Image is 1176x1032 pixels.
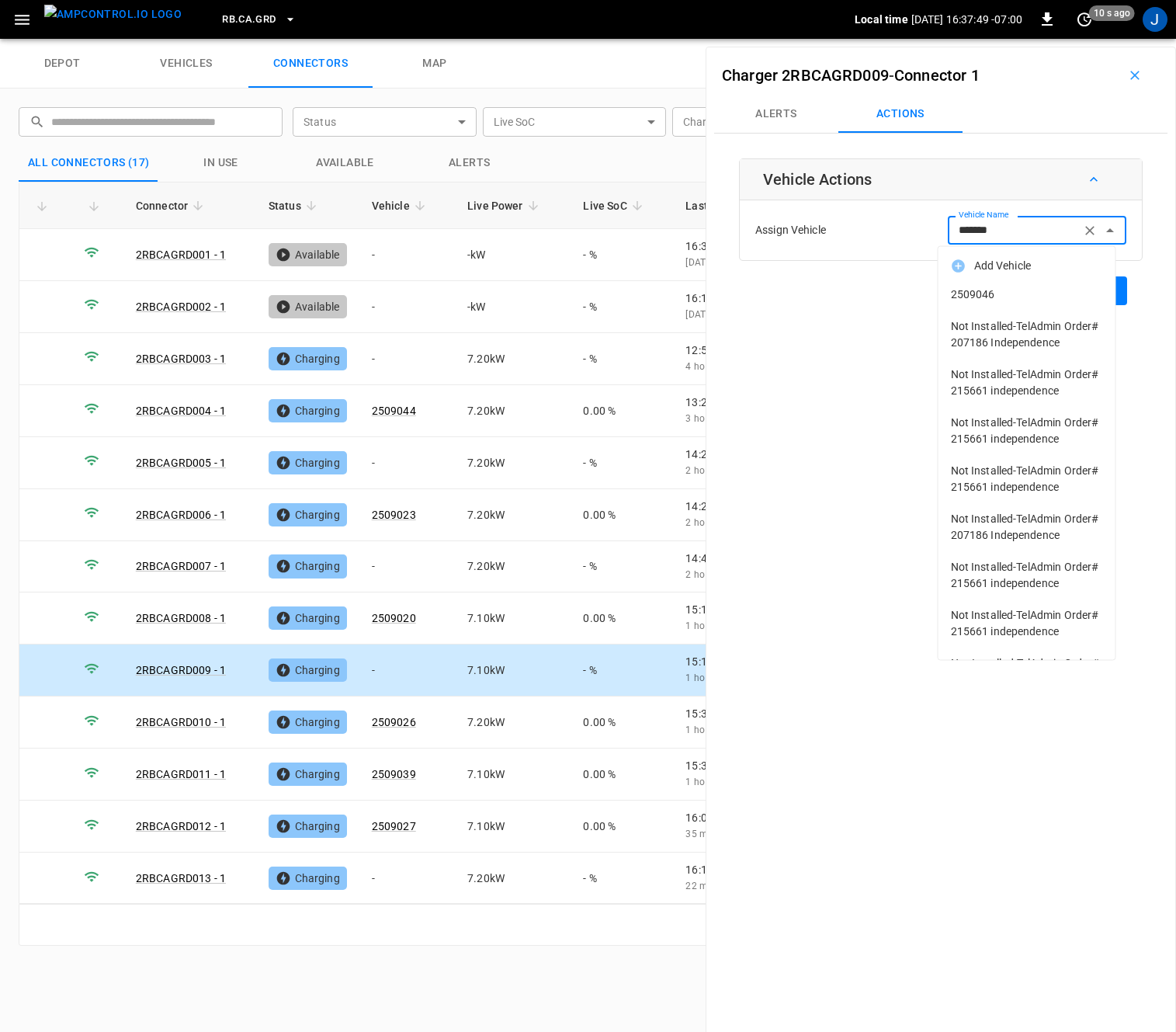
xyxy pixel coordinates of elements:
[838,96,963,133] button: Actions
[455,697,571,749] td: 7.20 kW
[974,258,1031,274] p: Add Vehicle
[136,612,226,624] a: 2RBCAGRD008 - 1
[136,405,226,417] a: 2RBCAGRD004 - 1
[136,509,226,521] a: 2RBCAGRD006 - 1
[455,333,571,385] td: 7.20 kW
[571,333,673,385] td: - %
[571,801,673,853] td: 0.00 %
[685,413,739,424] span: 3 hours ago
[467,196,543,215] span: Live Power
[855,12,908,27] p: Local time
[951,607,1103,640] span: Not Installed-TelAdmin Order# 215661 independence
[359,645,455,697] td: -
[269,867,347,890] div: Charging
[685,196,797,215] span: Last Session Start
[685,447,818,462] p: 14:22
[372,716,416,728] a: 2509026
[1089,5,1135,21] span: 10 s ago
[372,820,416,832] a: 2509027
[159,144,283,182] button: in use
[685,620,734,631] span: 1 hour ago
[685,724,734,735] span: 1 hour ago
[714,96,838,133] button: Alerts
[571,853,673,905] td: - %
[722,63,980,88] h6: -
[269,503,347,526] div: Charging
[755,222,826,238] p: Assign Vehicle
[685,654,818,669] p: 15:19
[685,810,818,825] p: 16:02
[372,405,416,417] a: 2509044
[571,697,673,749] td: 0.00 %
[136,301,226,313] a: 2RBCAGRD002 - 1
[959,209,1008,221] label: Vehicle Name
[951,287,1103,303] span: 2509046
[685,517,739,528] span: 2 hours ago
[722,66,889,85] a: Charger 2RBCAGRD009
[269,554,347,578] div: Charging
[685,602,818,617] p: 15:12
[269,295,347,318] div: Available
[455,385,571,437] td: 7.20 kW
[373,39,497,89] a: map
[951,511,1103,544] span: Not Installed-TelAdmin Order# 207186 Independence
[685,394,818,410] p: 13:24
[571,437,673,489] td: - %
[408,144,532,182] button: Alerts
[685,238,818,254] p: 16:31
[763,167,872,192] h6: Vehicle Actions
[269,451,347,474] div: Charging
[136,768,226,780] a: 2RBCAGRD011 - 1
[685,706,818,721] p: 15:31
[269,399,347,422] div: Charging
[685,569,739,580] span: 2 hours ago
[685,777,734,787] span: 1 hour ago
[136,820,226,832] a: 2RBCAGRD012 - 1
[951,367,1103,399] span: Not Installed-TelAdmin Order# 215661 independence
[136,872,226,884] a: 2RBCAGRD013 - 1
[1072,7,1097,32] button: set refresh interval
[455,229,571,281] td: - kW
[222,11,276,29] span: RB.CA.GRD
[951,318,1103,351] span: Not Installed-TelAdmin Order# 207186 Independence
[136,664,226,676] a: 2RBCAGRD009 - 1
[571,489,673,541] td: 0.00 %
[685,499,818,514] p: 14:29
[685,862,818,877] p: 16:15
[136,196,208,215] span: Connector
[269,658,347,682] div: Charging
[269,711,347,734] div: Charging
[1099,220,1121,241] button: Close
[685,758,818,773] p: 15:37
[44,5,182,24] img: ampcontrol.io logo
[269,243,347,266] div: Available
[951,655,1103,688] span: Not Installed-TelAdmin Order# 215661 independence
[269,196,321,215] span: Status
[359,333,455,385] td: -
[571,385,673,437] td: 0.00 %
[136,353,226,365] a: 2RBCAGRD003 - 1
[372,768,416,780] a: 2509039
[455,489,571,541] td: 7.20 kW
[269,763,347,786] div: Charging
[685,672,734,683] span: 1 hour ago
[685,829,756,839] span: 35 minutes ago
[136,560,226,572] a: 2RBCAGRD007 - 1
[19,144,159,182] button: All Connectors (17)
[359,853,455,905] td: -
[359,541,455,593] td: -
[571,541,673,593] td: - %
[571,749,673,801] td: 0.00 %
[372,196,430,215] span: Vehicle
[685,361,739,372] span: 4 hours ago
[136,248,226,261] a: 2RBCAGRD001 - 1
[283,144,408,182] button: Available
[685,257,714,268] span: [DATE]
[359,229,455,281] td: -
[455,749,571,801] td: 7.10 kW
[685,551,818,566] p: 14:48
[269,347,347,370] div: Charging
[455,592,571,645] td: 7.10 kW
[124,39,248,89] a: vehicles
[269,606,347,630] div: Charging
